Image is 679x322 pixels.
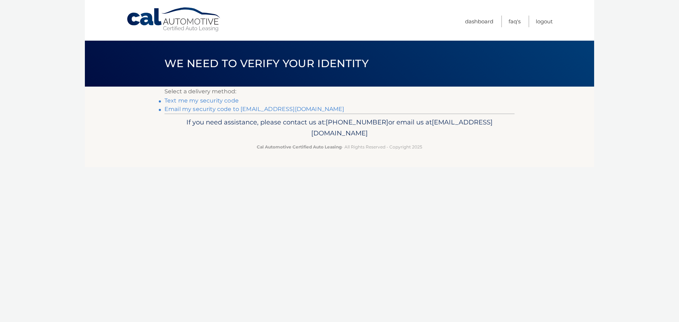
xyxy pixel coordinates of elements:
strong: Cal Automotive Certified Auto Leasing [257,144,342,150]
a: Cal Automotive [126,7,222,32]
a: Logout [536,16,553,27]
a: FAQ's [509,16,521,27]
p: If you need assistance, please contact us at: or email us at [169,117,510,139]
span: We need to verify your identity [164,57,368,70]
span: [PHONE_NUMBER] [326,118,388,126]
p: Select a delivery method: [164,87,515,96]
a: Dashboard [465,16,493,27]
a: Text me my security code [164,97,239,104]
p: - All Rights Reserved - Copyright 2025 [169,143,510,151]
a: Email my security code to [EMAIL_ADDRESS][DOMAIN_NAME] [164,106,344,112]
